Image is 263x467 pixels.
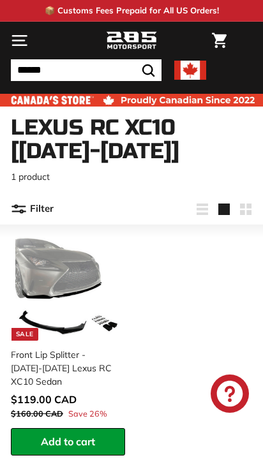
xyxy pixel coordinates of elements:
div: Sale [11,328,38,341]
div: Front Lip Splitter - [DATE]-[DATE] Lexus RC XC10 Sedan [11,348,117,389]
img: lexus rc350 front lip [15,235,121,341]
h1: Lexus RC XC10 [[DATE]-[DATE]] [11,116,252,164]
input: Search [11,59,162,81]
span: $119.00 CAD [11,393,77,406]
span: Save 26% [68,408,107,420]
span: $160.00 CAD [11,408,63,419]
span: Add to cart [41,435,95,448]
img: Logo_285_Motorsport_areodynamics_components [106,30,157,52]
a: Cart [206,22,233,59]
button: Filter [11,194,54,225]
inbox-online-store-chat: Shopify online store chat [207,374,253,416]
p: 1 product [11,170,252,184]
button: Add to cart [11,428,125,456]
a: Sale lexus rc350 front lip Front Lip Splitter - [DATE]-[DATE] Lexus RC XC10 Sedan Save 26% [11,231,125,428]
p: 📦 Customs Fees Prepaid for All US Orders! [45,4,219,17]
